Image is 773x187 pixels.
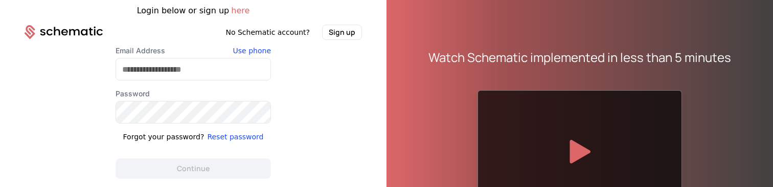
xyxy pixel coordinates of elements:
div: Forgot your password? [123,132,204,142]
div: Watch Schematic implemented in less than 5 minutes [428,49,731,66]
span: No Schematic account? [225,27,310,37]
button: Reset password [207,132,263,142]
label: Password [116,89,271,99]
button: Continue [116,158,271,179]
label: Email Address [116,46,271,56]
button: here [231,5,249,17]
button: Use phone [233,46,271,56]
button: Sign up [322,25,362,40]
